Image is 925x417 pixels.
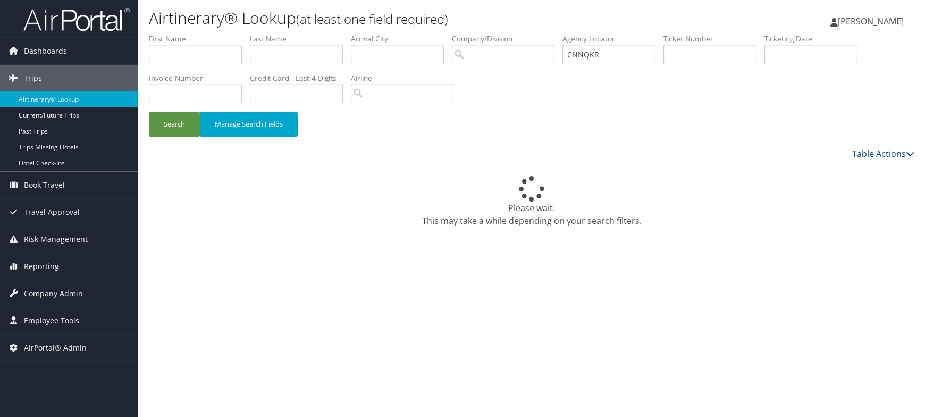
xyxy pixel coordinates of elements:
[296,10,448,28] small: (at least one field required)
[24,38,67,64] span: Dashboards
[764,34,865,44] label: Ticketing Date
[663,34,764,44] label: Ticket Number
[149,7,659,29] h1: Airtinerary® Lookup
[149,34,250,44] label: First Name
[351,34,452,44] label: Arrival City
[24,226,88,253] span: Risk Management
[24,65,42,91] span: Trips
[24,335,87,361] span: AirPortal® Admin
[200,112,298,137] button: Manage Search Fields
[838,15,904,27] span: [PERSON_NAME]
[24,253,59,280] span: Reporting
[24,172,65,198] span: Book Travel
[149,176,914,227] div: Please wait. This may take a while depending on your search filters.
[24,307,79,334] span: Employee Tools
[250,73,351,84] label: Credit Card - Last 4 Digits
[250,34,351,44] label: Last Name
[23,7,130,32] img: airportal-logo.png
[149,112,200,137] button: Search
[351,73,461,84] label: Airline
[24,280,83,307] span: Company Admin
[452,34,562,44] label: Company/Division
[24,199,80,226] span: Travel Approval
[562,34,663,44] label: Agency Locator
[149,73,250,84] label: Invoice Number
[830,5,914,37] a: [PERSON_NAME]
[852,148,914,160] a: Table Actions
